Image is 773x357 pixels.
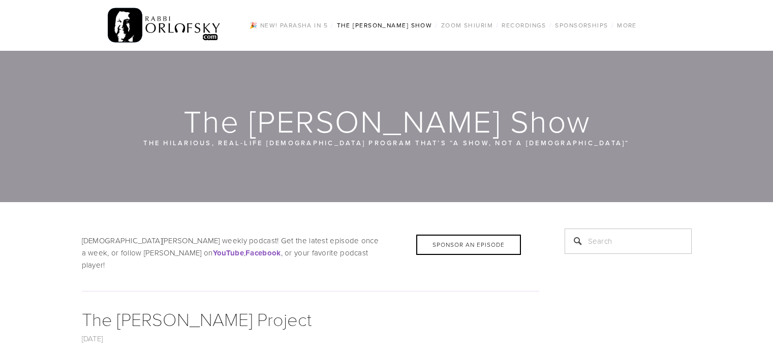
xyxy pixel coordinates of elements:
a: YouTube [213,247,244,258]
input: Search [565,229,692,254]
span: / [331,21,333,29]
strong: YouTube [213,247,244,258]
p: The hilarious, real-life [DEMOGRAPHIC_DATA] program that’s “a show, not a [DEMOGRAPHIC_DATA]“ [143,137,631,148]
span: / [435,21,438,29]
a: More [614,19,640,32]
div: Sponsor an Episode [416,235,521,255]
a: The [PERSON_NAME] Project [82,306,312,331]
span: / [611,21,614,29]
a: Zoom Shiurim [438,19,496,32]
span: / [496,21,499,29]
a: Recordings [499,19,549,32]
a: The [PERSON_NAME] Show [334,19,436,32]
a: Facebook [245,247,281,258]
span: / [549,21,552,29]
img: RabbiOrlofsky.com [108,6,221,45]
a: 🎉 NEW! Parasha in 5 [246,19,331,32]
strong: Facebook [245,247,281,258]
h1: The [PERSON_NAME] Show [82,105,693,137]
a: Sponsorships [552,19,611,32]
a: [DATE] [82,333,103,344]
p: [DEMOGRAPHIC_DATA][PERSON_NAME] weekly podcast! Get the latest episode once a week, or follow [PE... [82,235,539,271]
